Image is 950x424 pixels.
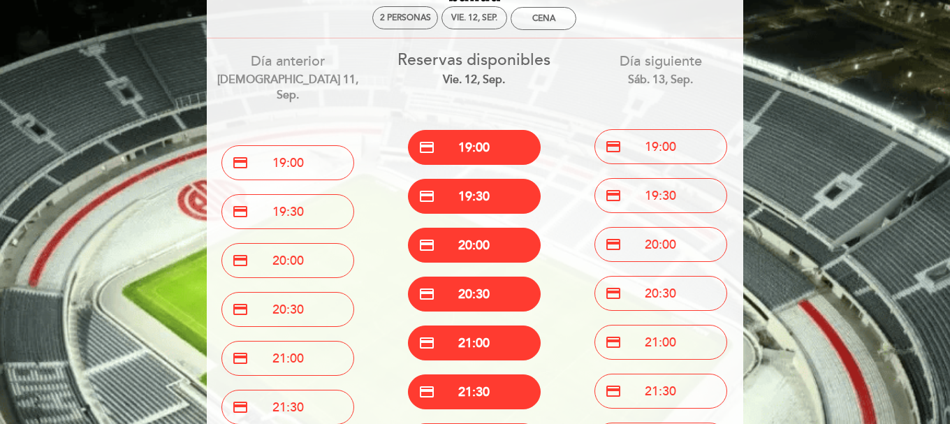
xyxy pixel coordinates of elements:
span: credit_card [605,187,622,204]
div: Reservas disponibles [392,49,557,88]
button: credit_card 19:30 [594,178,727,213]
button: credit_card 20:00 [594,227,727,262]
span: credit_card [605,334,622,351]
span: credit_card [418,383,435,400]
span: credit_card [605,383,622,400]
div: [DEMOGRAPHIC_DATA] 11, sep. [205,72,371,104]
div: vie. 12, sep. [451,13,497,23]
span: credit_card [232,203,249,220]
button: credit_card 19:00 [221,145,354,180]
span: credit_card [418,335,435,351]
div: sáb. 13, sep. [578,72,743,88]
span: credit_card [232,154,249,171]
button: credit_card 19:00 [594,129,727,164]
button: credit_card 21:30 [408,374,541,409]
button: credit_card 21:00 [594,325,727,360]
div: Día siguiente [578,52,743,87]
span: credit_card [605,285,622,302]
button: credit_card 20:30 [408,277,541,312]
button: credit_card 21:00 [408,326,541,360]
span: 2 personas [380,13,431,23]
button: credit_card 21:00 [221,341,354,376]
span: credit_card [605,138,622,155]
button: credit_card 20:30 [221,292,354,327]
span: credit_card [418,188,435,205]
span: credit_card [418,139,435,156]
button: credit_card 20:30 [594,276,727,311]
span: credit_card [232,301,249,318]
button: credit_card 20:00 [408,228,541,263]
button: credit_card 20:00 [221,243,354,278]
div: Cena [532,13,555,24]
span: credit_card [232,399,249,416]
span: credit_card [232,252,249,269]
div: vie. 12, sep. [392,72,557,88]
div: Día anterior [205,52,371,103]
span: credit_card [418,237,435,254]
button: credit_card 21:30 [594,374,727,409]
span: credit_card [418,286,435,302]
span: credit_card [605,236,622,253]
button: credit_card 19:00 [408,130,541,165]
button: credit_card 19:30 [221,194,354,229]
span: credit_card [232,350,249,367]
button: credit_card 19:30 [408,179,541,214]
